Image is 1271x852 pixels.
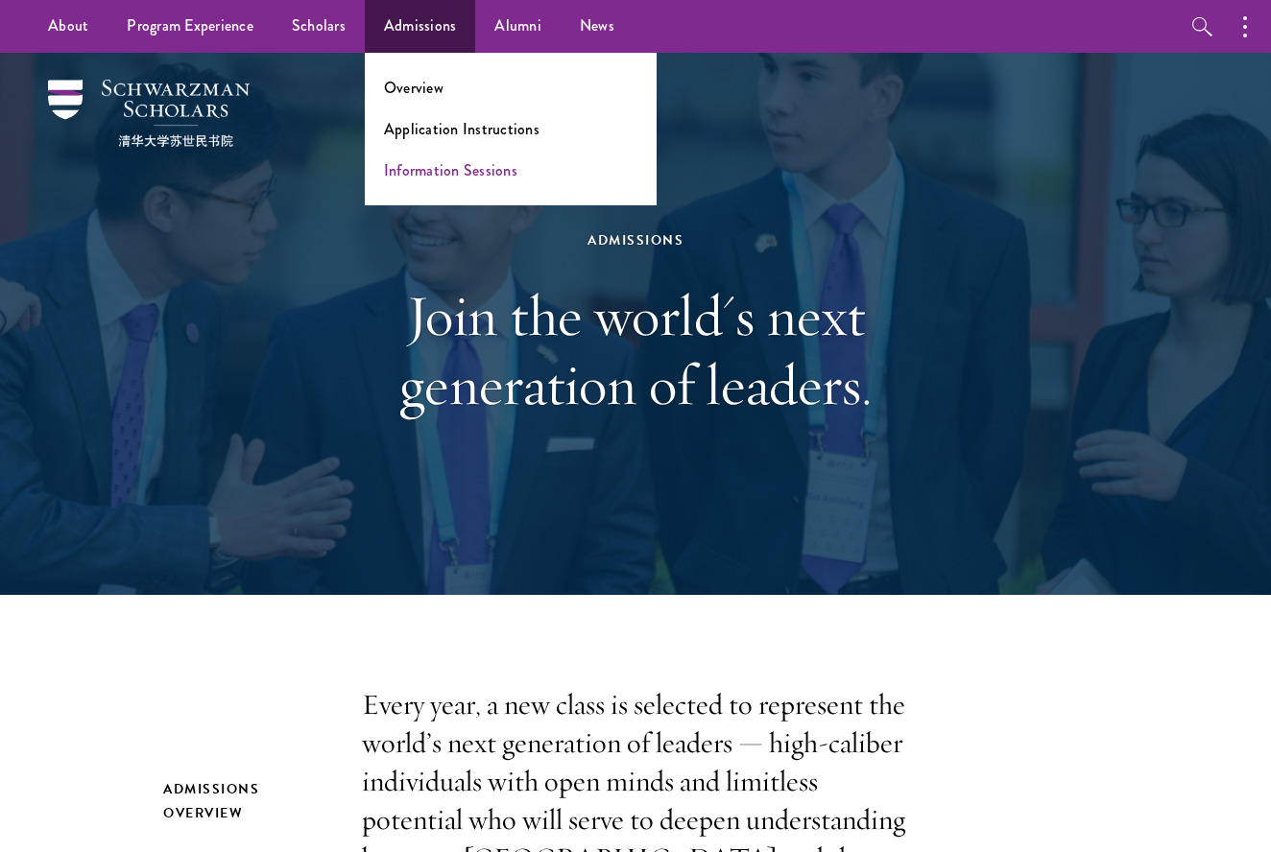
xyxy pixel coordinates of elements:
[304,228,967,252] div: Admissions
[384,77,444,99] a: Overview
[48,80,250,147] img: Schwarzman Scholars
[304,281,967,419] h1: Join the world's next generation of leaders.
[163,777,324,825] h2: Admissions Overview
[384,118,540,140] a: Application Instructions
[384,159,517,181] a: Information Sessions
